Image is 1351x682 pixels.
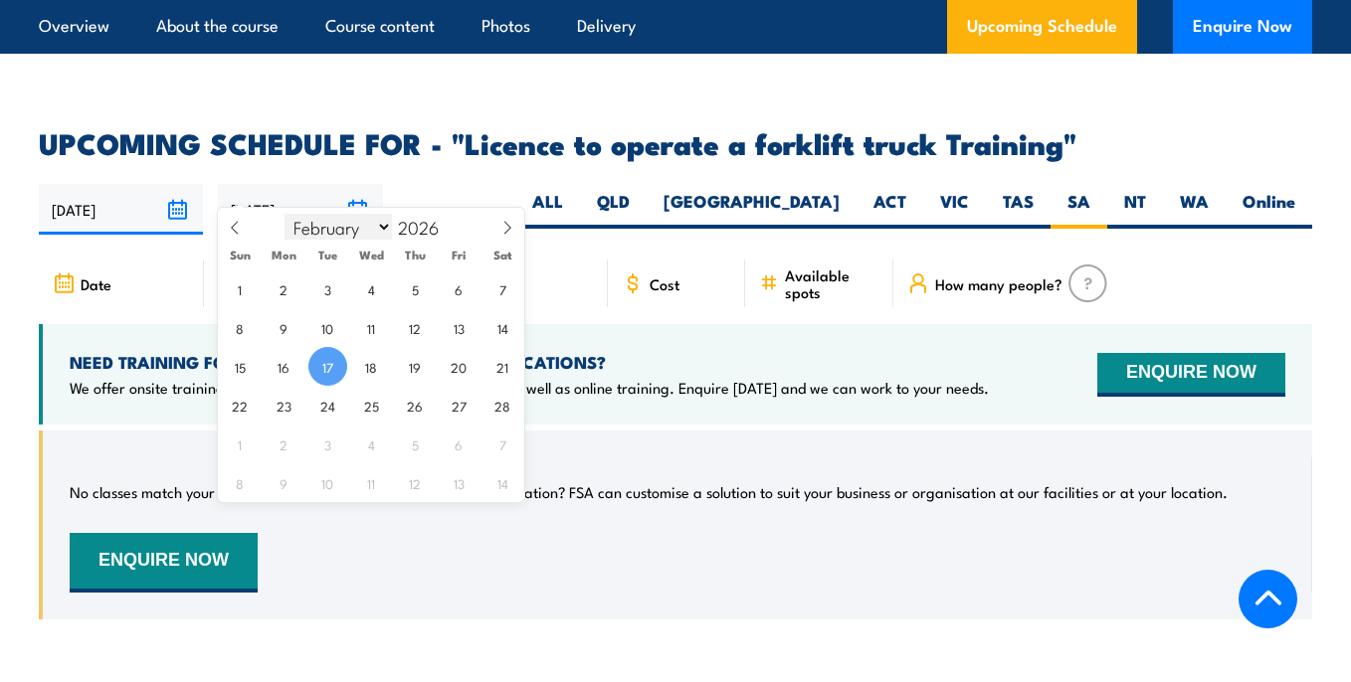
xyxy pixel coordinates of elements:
[923,190,986,229] label: VIC
[1097,353,1285,397] button: ENQUIRE NOW
[70,378,989,398] p: We offer onsite training, training at our centres, multisite solutions as well as online training...
[352,386,391,425] span: February 25, 2026
[483,463,522,502] span: March 14, 2026
[265,386,303,425] span: February 23, 2026
[396,308,435,347] span: February 12, 2026
[785,266,879,300] span: Available spots
[440,425,479,463] span: March 6, 2026
[396,425,435,463] span: March 5, 2026
[221,347,260,386] span: February 15, 2026
[481,249,524,261] span: Sat
[308,308,347,347] span: February 10, 2026
[396,347,435,386] span: February 19, 2026
[1107,190,1163,229] label: NT
[392,215,458,239] input: Year
[265,347,303,386] span: February 16, 2026
[647,190,857,229] label: [GEOGRAPHIC_DATA]
[440,463,479,502] span: March 13, 2026
[352,308,391,347] span: February 11, 2026
[308,269,347,308] span: February 3, 2026
[70,533,258,593] button: ENQUIRE NOW
[308,386,347,425] span: February 24, 2026
[857,190,923,229] label: ACT
[437,249,481,261] span: Fri
[483,425,522,463] span: March 7, 2026
[352,269,391,308] span: February 4, 2026
[1051,190,1107,229] label: SA
[308,463,347,502] span: March 10, 2026
[352,463,391,502] span: March 11, 2026
[515,190,580,229] label: ALL
[81,275,111,292] span: Date
[483,347,522,386] span: February 21, 2026
[935,275,1062,292] span: How many people?
[305,249,349,261] span: Tue
[265,463,303,502] span: March 9, 2026
[39,129,1312,155] h2: UPCOMING SCHEDULE FOR - "Licence to operate a forklift truck Training"
[70,351,989,373] h4: NEED TRAINING FOR LARGER GROUPS OR MULTIPLE LOCATIONS?
[285,214,393,240] select: Month
[440,347,479,386] span: February 20, 2026
[221,386,260,425] span: February 22, 2026
[221,269,260,308] span: February 1, 2026
[396,386,435,425] span: February 26, 2026
[265,308,303,347] span: February 9, 2026
[986,190,1051,229] label: TAS
[218,249,262,261] span: Sun
[440,308,479,347] span: February 13, 2026
[221,308,260,347] span: February 8, 2026
[265,425,303,463] span: March 2, 2026
[650,275,679,292] span: Cost
[373,482,1228,502] p: Can’t find a date or location? FSA can customise a solution to suit your business or organisation...
[1163,190,1226,229] label: WA
[1226,190,1312,229] label: Online
[396,463,435,502] span: March 12, 2026
[70,482,361,502] p: No classes match your search criteria, sorry.
[218,184,382,235] input: To date
[352,347,391,386] span: February 18, 2026
[308,425,347,463] span: March 3, 2026
[349,249,393,261] span: Wed
[39,184,203,235] input: From date
[580,190,647,229] label: QLD
[221,463,260,502] span: March 8, 2026
[440,269,479,308] span: February 6, 2026
[262,249,305,261] span: Mon
[265,269,303,308] span: February 2, 2026
[221,425,260,463] span: March 1, 2026
[308,347,347,386] span: February 17, 2026
[352,425,391,463] span: March 4, 2026
[396,269,435,308] span: February 5, 2026
[483,269,522,308] span: February 7, 2026
[483,308,522,347] span: February 14, 2026
[440,386,479,425] span: February 27, 2026
[393,249,437,261] span: Thu
[483,386,522,425] span: February 28, 2026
